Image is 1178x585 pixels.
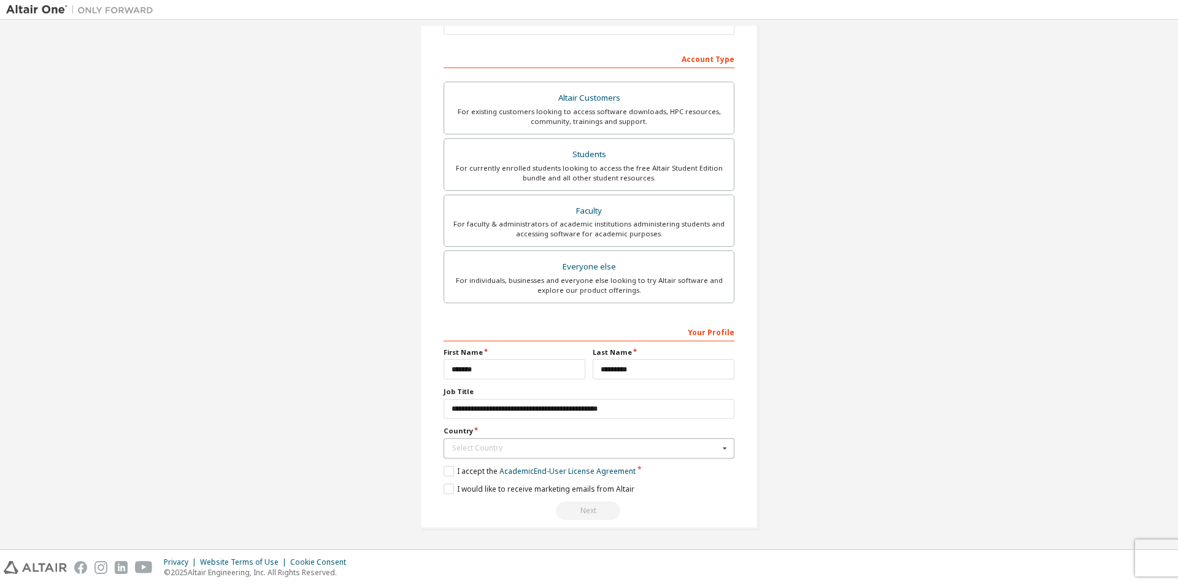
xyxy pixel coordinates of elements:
img: altair_logo.svg [4,561,67,574]
div: Your Profile [444,322,734,341]
img: youtube.svg [135,561,153,574]
div: For individuals, businesses and everyone else looking to try Altair software and explore our prod... [452,276,726,295]
p: © 2025 Altair Engineering, Inc. All Rights Reserved. [164,567,353,578]
div: Website Terms of Use [200,557,290,567]
div: Altair Customers [452,90,726,107]
img: instagram.svg [94,561,107,574]
label: First Name [444,347,585,357]
a: Academic End-User License Agreement [499,466,636,476]
div: Account Type [444,48,734,68]
div: Privacy [164,557,200,567]
img: facebook.svg [74,561,87,574]
div: Students [452,146,726,163]
div: Cookie Consent [290,557,353,567]
div: Everyone else [452,258,726,276]
div: Read and acccept EULA to continue [444,502,734,520]
label: I accept the [444,466,636,476]
div: For existing customers looking to access software downloads, HPC resources, community, trainings ... [452,107,726,126]
img: linkedin.svg [115,561,128,574]
div: Faculty [452,203,726,220]
div: Select Country [452,444,719,452]
img: Altair One [6,4,160,16]
label: Country [444,426,734,436]
div: For faculty & administrators of academic institutions administering students and accessing softwa... [452,219,726,239]
label: Job Title [444,387,734,397]
label: Last Name [593,347,734,357]
label: I would like to receive marketing emails from Altair [444,484,634,494]
div: For currently enrolled students looking to access the free Altair Student Edition bundle and all ... [452,163,726,183]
